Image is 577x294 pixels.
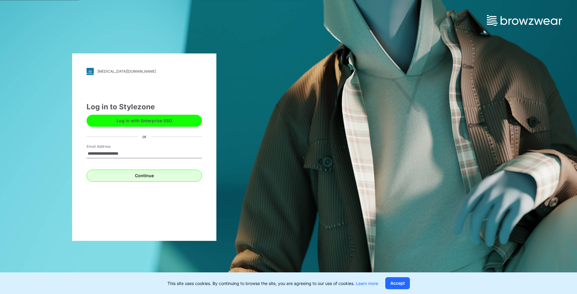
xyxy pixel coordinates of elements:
img: svg+xml;base64,PHN2ZyB3aWR0aD0iMjgiIGhlaWdodD0iMjgiIHZpZXdCb3g9IjAgMCAyOCAyOCIgZmlsbD0ibm9uZSIgeG... [87,68,94,75]
a: Learn more [356,281,378,286]
p: This site uses cookies. By continuing to browse the site, you are agreeing to our use of cookies. [167,280,378,286]
button: Log in with Enterprise SSO [87,115,202,127]
label: Email Address [87,144,129,149]
button: Accept [385,277,410,289]
img: browzwear-logo.73288ffb.svg [487,15,562,26]
div: Log in to Stylezone [87,102,202,112]
div: [MEDICAL_DATA][DOMAIN_NAME] [97,69,156,74]
button: Continue [87,170,202,182]
a: [MEDICAL_DATA][DOMAIN_NAME] [87,68,202,75]
div: or [138,133,151,140]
